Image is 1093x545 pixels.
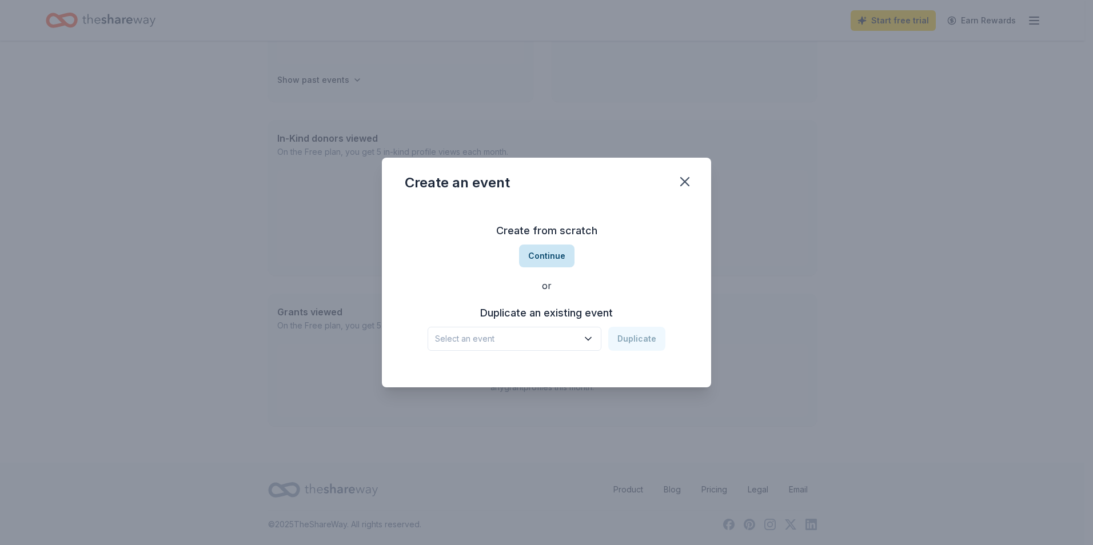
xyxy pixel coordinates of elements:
span: Select an event [435,332,578,346]
h3: Duplicate an existing event [428,304,665,322]
button: Select an event [428,327,601,351]
h3: Create from scratch [405,222,688,240]
button: Continue [519,245,575,267]
div: Create an event [405,174,510,192]
div: or [405,279,688,292]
